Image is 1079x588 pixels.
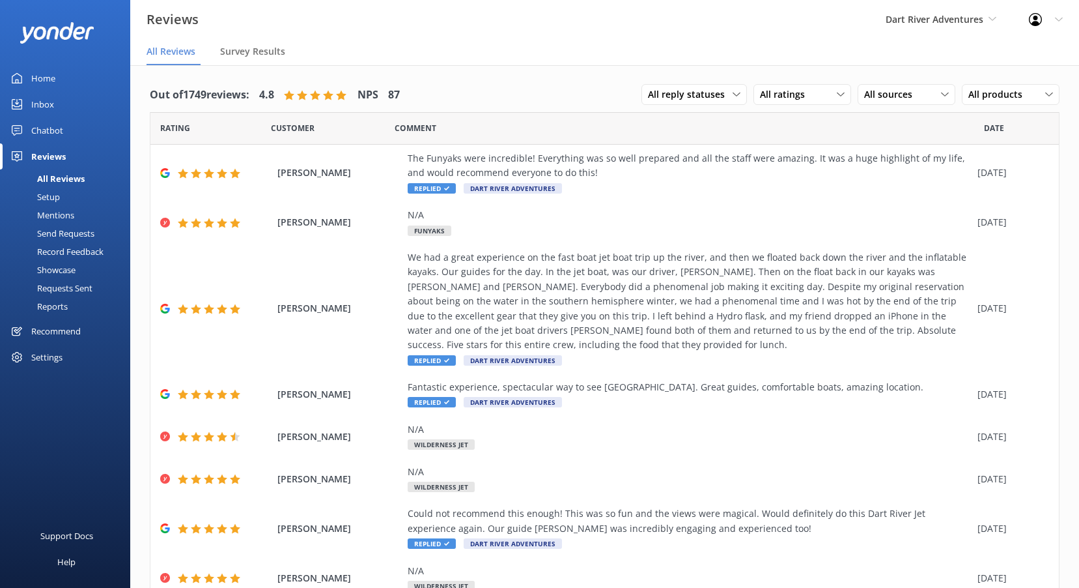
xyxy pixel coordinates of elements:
a: All Reviews [8,169,130,188]
span: [PERSON_NAME] [277,166,401,180]
div: Could not recommend this enough! This was so fun and the views were magical. Would definitely do ... [408,507,971,536]
div: Inbox [31,91,54,117]
div: Home [31,65,55,91]
span: Dart River Adventures [886,13,983,25]
span: All ratings [760,87,813,102]
div: N/A [408,465,971,479]
div: [DATE] [977,472,1043,486]
span: Date [271,122,315,134]
span: Survey Results [220,45,285,58]
span: Dart River Adventures [464,538,562,549]
div: Requests Sent [8,279,92,297]
a: Mentions [8,206,130,224]
div: All Reviews [8,169,85,188]
h4: 87 [388,87,400,104]
div: Setup [8,188,60,206]
span: Dart River Adventures [464,355,562,366]
h3: Reviews [147,9,199,30]
div: Support Docs [40,523,93,549]
div: N/A [408,208,971,222]
span: Replied [408,397,456,407]
span: All Reviews [147,45,195,58]
div: Mentions [8,206,74,224]
a: Showcase [8,261,130,279]
div: Reports [8,297,68,316]
span: Dart River Adventures [464,183,562,194]
a: Record Feedback [8,243,130,261]
div: Chatbot [31,117,63,143]
div: The Funyaks were incredible! Everything was so well prepared and all the staff were amazing. It w... [408,151,971,181]
div: [DATE] [977,166,1043,180]
div: N/A [408,564,971,578]
a: Requests Sent [8,279,130,297]
img: yonder-white-logo.png [20,22,94,44]
span: All products [968,87,1030,102]
span: Question [395,122,436,134]
span: [PERSON_NAME] [277,522,401,536]
h4: NPS [357,87,378,104]
div: We had a great experience on the fast boat jet boat trip up the river, and then we floated back d... [408,250,971,353]
div: Settings [31,344,63,370]
span: All sources [864,87,920,102]
span: [PERSON_NAME] [277,301,401,316]
span: Wilderness Jet [408,482,475,492]
span: Date [160,122,190,134]
span: Wilderness Jet [408,439,475,450]
a: Send Requests [8,224,130,243]
div: Help [57,549,76,575]
a: Reports [8,297,130,316]
div: [DATE] [977,522,1043,536]
a: Setup [8,188,130,206]
div: Showcase [8,261,76,279]
div: Fantastic experience, spectacular way to see [GEOGRAPHIC_DATA]. Great guides, comfortable boats, ... [408,380,971,394]
div: Reviews [31,143,66,169]
span: All reply statuses [648,87,733,102]
span: Replied [408,355,456,366]
div: [DATE] [977,301,1043,316]
span: Replied [408,183,456,194]
h4: Out of 1749 reviews: [150,87,249,104]
div: N/A [408,422,971,437]
div: [DATE] [977,387,1043,402]
span: Date [984,122,1004,134]
span: [PERSON_NAME] [277,215,401,229]
span: [PERSON_NAME] [277,472,401,486]
div: Recommend [31,318,81,344]
div: [DATE] [977,430,1043,444]
div: Send Requests [8,224,94,243]
span: Funyaks [408,226,451,236]
div: [DATE] [977,571,1043,585]
span: Replied [408,538,456,549]
div: Record Feedback [8,243,104,261]
span: [PERSON_NAME] [277,430,401,444]
h4: 4.8 [259,87,274,104]
span: [PERSON_NAME] [277,387,401,402]
span: [PERSON_NAME] [277,571,401,585]
span: Dart River Adventures [464,397,562,407]
div: [DATE] [977,215,1043,229]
